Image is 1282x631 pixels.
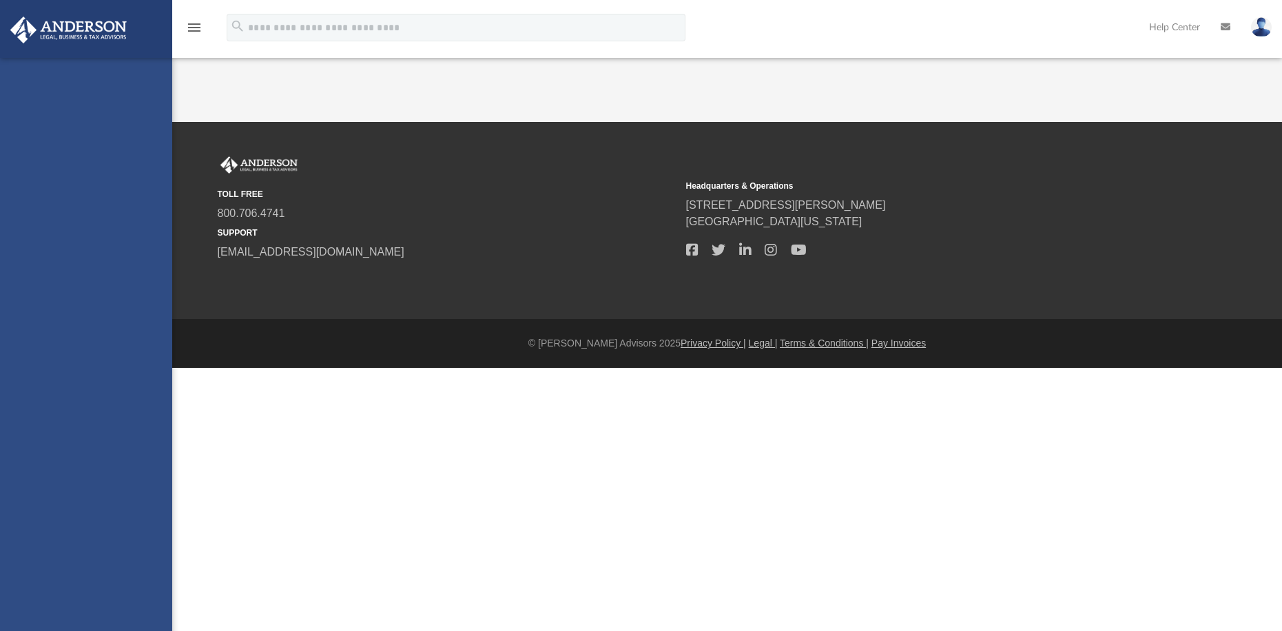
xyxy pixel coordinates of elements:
a: [GEOGRAPHIC_DATA][US_STATE] [686,216,862,227]
a: Pay Invoices [871,338,926,349]
a: Terms & Conditions | [780,338,869,349]
i: search [230,19,245,34]
img: User Pic [1251,17,1272,37]
a: 800.706.4741 [218,207,285,219]
i: menu [186,19,203,36]
a: [STREET_ADDRESS][PERSON_NAME] [686,199,886,211]
img: Anderson Advisors Platinum Portal [6,17,131,43]
a: Legal | [749,338,778,349]
small: TOLL FREE [218,188,676,200]
small: SUPPORT [218,227,676,239]
img: Anderson Advisors Platinum Portal [218,156,300,174]
a: menu [186,26,203,36]
div: © [PERSON_NAME] Advisors 2025 [172,336,1282,351]
small: Headquarters & Operations [686,180,1145,192]
a: [EMAIL_ADDRESS][DOMAIN_NAME] [218,246,404,258]
a: Privacy Policy | [681,338,746,349]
